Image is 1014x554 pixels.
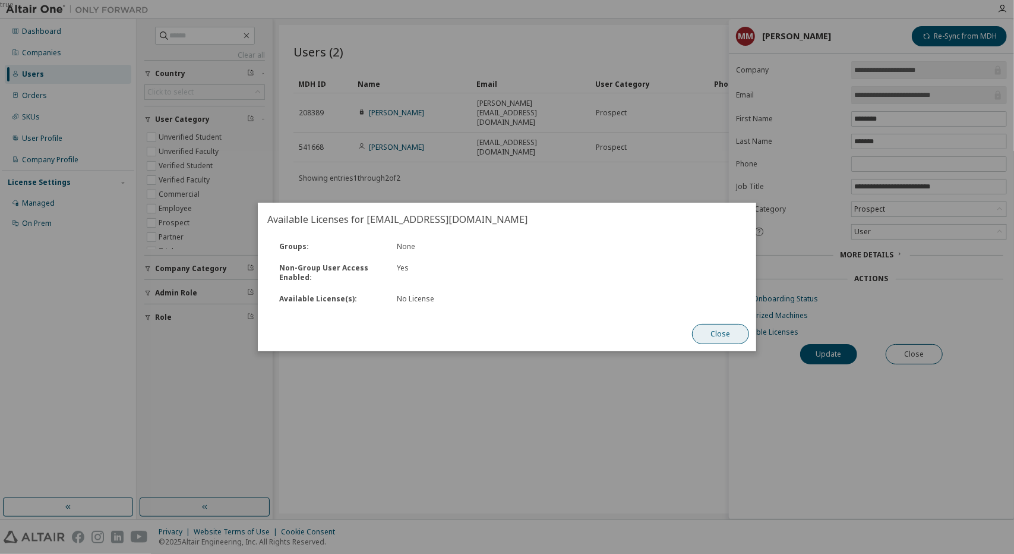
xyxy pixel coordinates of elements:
button: Close [692,324,749,344]
div: Available License(s) : [272,294,390,304]
div: Yes [390,263,566,282]
div: Groups : [272,242,390,251]
div: No License [397,294,559,304]
h2: Available Licenses for [EMAIL_ADDRESS][DOMAIN_NAME] [258,203,756,236]
div: None [390,242,566,251]
div: Non-Group User Access Enabled : [272,263,390,282]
